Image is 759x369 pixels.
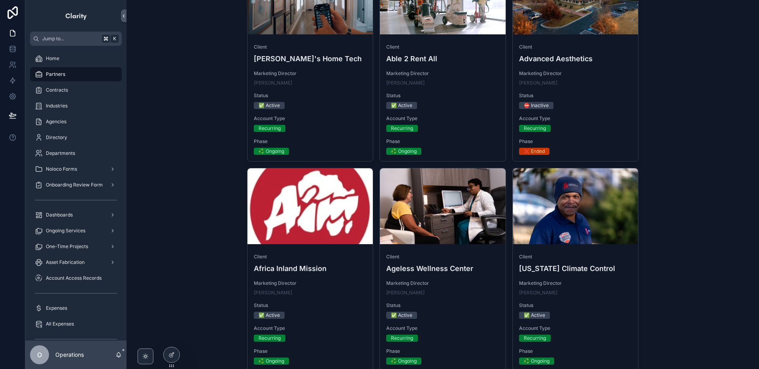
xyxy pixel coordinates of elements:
span: Account Type [519,115,632,122]
span: Marketing Director [519,70,632,77]
span: Marketing Director [254,280,367,286]
h4: Advanced Aesthetics [519,53,632,64]
div: Africa-Inland-Mission-International-_-2024-02-02-at-9.36.57-AM.webp [247,168,373,244]
span: Status [519,92,632,99]
span: Client [386,254,499,260]
span: Industries [46,103,68,109]
span: Status [386,302,499,309]
span: Status [386,92,499,99]
a: Departments [30,146,122,160]
span: Phase [254,348,367,354]
span: Directory [46,134,67,141]
span: K [111,36,118,42]
div: scrollable content [25,46,126,341]
span: Phase [386,348,499,354]
div: ✅ Active [259,312,280,319]
span: Account Type [386,325,499,331]
span: Marketing Director [386,70,499,77]
span: Client [254,44,367,50]
span: Asset Fabrication [46,259,85,265]
span: Account Type [386,115,499,122]
span: Status [254,302,367,309]
a: Dashboards [30,208,122,222]
div: ♻️ Ongoing [259,148,284,155]
h4: Ageless Wellness Center [386,263,499,274]
span: Contracts [46,87,68,93]
span: Client [386,44,499,50]
h4: Able 2 Rent All [386,53,499,64]
a: [PERSON_NAME] [254,290,292,296]
a: Contracts [30,83,122,97]
span: Phase [519,138,632,145]
a: Expenses [30,301,122,315]
h4: [PERSON_NAME]'s Home Tech [254,53,367,64]
span: One-Time Projects [46,243,88,250]
h4: [US_STATE] Climate Control [519,263,632,274]
div: ⛔ Inactive [524,102,549,109]
a: Asset Fabrication [30,255,122,269]
a: One-Time Projects [30,239,122,254]
span: Account Type [519,325,632,331]
span: Phase [519,348,632,354]
span: Client [519,44,632,50]
span: Noloco Forms [46,166,77,172]
span: Marketing Director [386,280,499,286]
div: Recurring [391,335,413,342]
a: [PERSON_NAME] [386,290,425,296]
div: ✅ Active [391,312,412,319]
span: Ongoing Services [46,228,85,234]
h4: Africa Inland Mission [254,263,367,274]
div: ✅ Active [391,102,412,109]
a: Partners [30,67,122,81]
a: Directory [30,130,122,145]
span: Marketing Director [519,280,632,286]
span: O [37,350,42,360]
div: ✅ Active [524,312,545,319]
a: Home [30,51,122,66]
p: Operations [55,351,84,359]
a: Industries [30,99,122,113]
div: ♻️ Ongoing [391,148,417,155]
span: Account Type [254,325,367,331]
span: Marketing Director [254,70,367,77]
span: Client [519,254,632,260]
div: HMC05990.webp [380,168,506,244]
img: App logo [65,9,87,22]
span: Partners [46,71,65,77]
span: Client [254,254,367,260]
div: ✅ Active [259,102,280,109]
span: Jump to... [42,36,99,42]
a: [PERSON_NAME] [519,290,557,296]
div: Recurring [524,335,546,342]
div: Recurring [259,335,281,342]
button: Jump to...K [30,32,122,46]
a: [PERSON_NAME] [386,80,425,86]
span: Account Access Records [46,275,102,281]
div: Recurring [524,125,546,132]
div: ♻️ Ongoing [391,358,417,365]
a: Onboarding Review Form [30,178,122,192]
a: [PERSON_NAME] [519,80,557,86]
span: Onboarding Review Form [46,182,103,188]
div: Recurring [391,125,413,132]
span: Phase [254,138,367,145]
a: Agencies [30,115,122,129]
span: Status [254,92,367,99]
span: Phase [386,138,499,145]
div: ♻️ Ongoing [259,358,284,365]
span: Departments [46,150,75,156]
a: [PERSON_NAME] [254,80,292,86]
a: Account Access Records [30,271,122,285]
span: Expenses [46,305,67,311]
span: Home [46,55,59,62]
span: Status [519,302,632,309]
a: Noloco Forms [30,162,122,176]
span: Account Type [254,115,367,122]
div: ♻️ Ongoing [524,358,549,365]
span: Agencies [46,119,66,125]
div: DSC00249.webp [513,168,638,244]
